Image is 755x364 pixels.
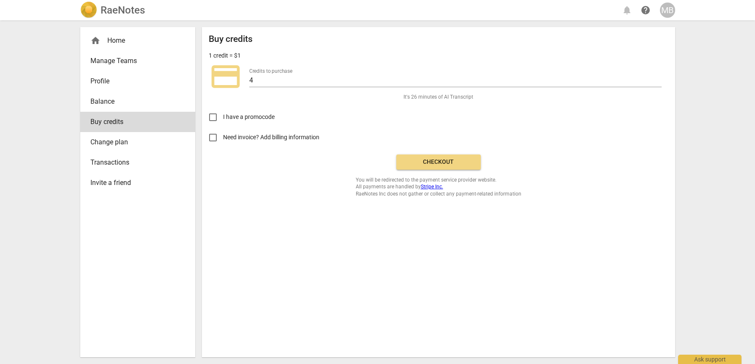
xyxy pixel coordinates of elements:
[90,76,178,86] span: Profile
[90,36,178,46] div: Home
[209,60,243,94] span: credit_card
[90,36,101,46] span: home
[223,133,321,142] span: Need invoice? Add billing information
[80,51,195,71] a: Manage Teams
[209,51,241,60] p: 1 credit = $1
[403,158,474,166] span: Checkout
[90,157,178,168] span: Transactions
[356,176,521,198] span: You will be redirected to the payment service provider website. All payments are handled by RaeNo...
[90,56,178,66] span: Manage Teams
[80,152,195,173] a: Transactions
[80,71,195,91] a: Profile
[421,184,443,190] a: Stripe Inc.
[90,178,178,188] span: Invite a friend
[80,91,195,112] a: Balance
[101,4,145,16] h2: RaeNotes
[80,2,97,19] img: Logo
[396,154,481,170] button: Checkout
[678,355,741,364] div: Ask support
[223,113,275,121] span: I have a promocode
[403,94,473,101] span: It's 26 minutes of AI Transcript
[209,34,253,44] h2: Buy credits
[660,3,675,18] button: MB
[641,5,651,15] span: help
[80,112,195,132] a: Buy credits
[90,137,178,147] span: Change plan
[80,30,195,51] div: Home
[80,173,195,193] a: Invite a friend
[90,97,178,107] span: Balance
[249,69,292,74] label: Credits to purchase
[638,3,653,18] a: Help
[90,117,178,127] span: Buy credits
[80,132,195,152] a: Change plan
[80,2,145,19] a: LogoRaeNotes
